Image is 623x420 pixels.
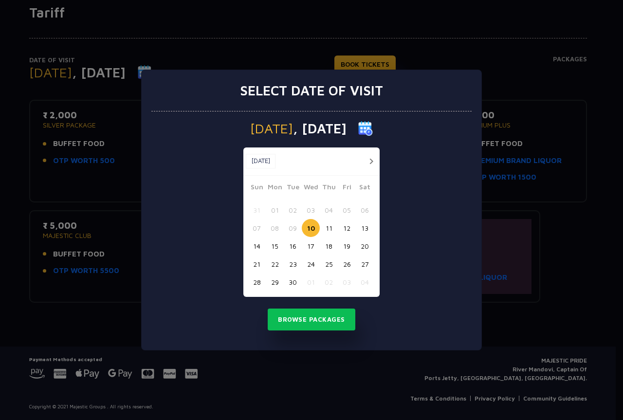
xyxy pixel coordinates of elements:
[293,122,347,135] span: , [DATE]
[266,273,284,291] button: 29
[248,255,266,273] button: 21
[284,273,302,291] button: 30
[356,237,374,255] button: 20
[250,122,293,135] span: [DATE]
[302,201,320,219] button: 03
[248,201,266,219] button: 31
[302,273,320,291] button: 01
[284,182,302,195] span: Tue
[338,273,356,291] button: 03
[284,219,302,237] button: 09
[266,219,284,237] button: 08
[356,255,374,273] button: 27
[338,255,356,273] button: 26
[320,255,338,273] button: 25
[284,201,302,219] button: 02
[320,219,338,237] button: 11
[248,182,266,195] span: Sun
[356,219,374,237] button: 13
[266,201,284,219] button: 01
[246,154,275,168] button: [DATE]
[266,182,284,195] span: Mon
[266,255,284,273] button: 22
[320,273,338,291] button: 02
[338,219,356,237] button: 12
[320,182,338,195] span: Thu
[240,82,383,99] h3: Select date of visit
[338,237,356,255] button: 19
[302,255,320,273] button: 24
[268,309,355,331] button: Browse Packages
[302,219,320,237] button: 10
[248,219,266,237] button: 07
[302,182,320,195] span: Wed
[356,201,374,219] button: 06
[248,237,266,255] button: 14
[248,273,266,291] button: 28
[284,255,302,273] button: 23
[320,201,338,219] button: 04
[356,182,374,195] span: Sat
[284,237,302,255] button: 16
[266,237,284,255] button: 15
[302,237,320,255] button: 17
[358,121,373,136] img: calender icon
[338,201,356,219] button: 05
[356,273,374,291] button: 04
[320,237,338,255] button: 18
[338,182,356,195] span: Fri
